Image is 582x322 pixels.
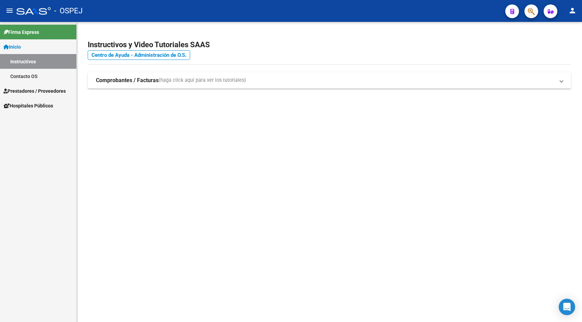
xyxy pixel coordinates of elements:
span: Firma Express [3,28,39,36]
span: - OSPEJ [54,3,83,18]
mat-icon: menu [5,7,14,15]
span: (haga click aquí para ver los tutoriales) [159,77,246,84]
span: Hospitales Públicos [3,102,53,110]
span: Prestadores / Proveedores [3,87,66,95]
strong: Comprobantes / Facturas [96,77,159,84]
a: Centro de Ayuda - Administración de O.S. [88,50,190,60]
span: Inicio [3,43,21,51]
mat-icon: person [568,7,577,15]
div: Open Intercom Messenger [559,299,575,315]
h2: Instructivos y Video Tutoriales SAAS [88,38,571,51]
mat-expansion-panel-header: Comprobantes / Facturas(haga click aquí para ver los tutoriales) [88,72,571,89]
